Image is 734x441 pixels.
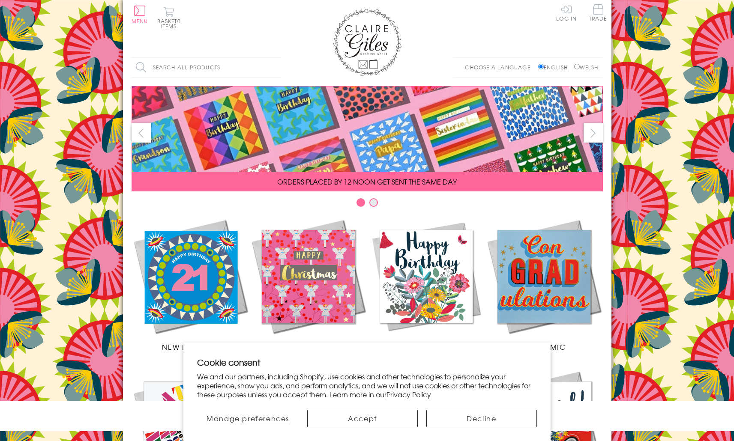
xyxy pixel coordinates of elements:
button: next [584,123,603,143]
button: Menu [132,6,148,24]
h2: Cookie consent [197,356,537,368]
label: English [538,63,572,71]
label: Welsh [574,63,599,71]
span: New Releases [162,342,218,352]
span: Manage preferences [207,413,289,423]
a: Log In [556,4,577,21]
a: Birthdays [367,218,485,352]
input: English [538,64,544,69]
span: Birthdays [405,342,446,352]
input: Welsh [574,64,580,69]
a: Academic [485,218,603,352]
div: Carousel Pagination [132,198,603,211]
button: Carousel Page 2 [369,198,378,207]
span: Academic [522,342,566,352]
p: Choose a language: [465,63,536,71]
img: Claire Giles Greetings Cards [333,9,401,76]
a: New Releases [132,218,249,352]
a: Christmas [249,218,367,352]
a: Trade [589,4,607,23]
span: Trade [589,4,607,21]
span: 0 items [161,17,181,30]
input: Search all products [132,58,282,77]
span: Christmas [286,342,330,352]
button: prev [132,123,151,143]
button: Carousel Page 1 (Current Slide) [357,198,365,207]
button: Accept [307,410,418,427]
span: Menu [132,17,148,25]
span: ORDERS PLACED BY 12 NOON GET SENT THE SAME DAY [277,176,457,187]
input: Search [273,58,282,77]
a: Privacy Policy [386,389,431,399]
p: We and our partners, including Shopify, use cookies and other technologies to personalize your ex... [197,372,537,399]
button: Basket0 items [157,7,181,29]
button: Decline [426,410,537,427]
button: Manage preferences [197,410,299,427]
